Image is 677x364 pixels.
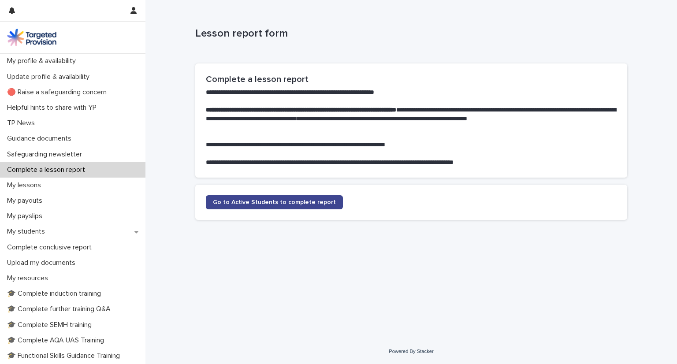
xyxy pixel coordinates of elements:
[206,74,617,85] h2: Complete a lesson report
[389,349,433,354] a: Powered By Stacker
[4,227,52,236] p: My students
[4,352,127,360] p: 🎓 Functional Skills Guidance Training
[4,321,99,329] p: 🎓 Complete SEMH training
[195,27,624,40] p: Lesson report form
[4,305,118,313] p: 🎓 Complete further training Q&A
[4,197,49,205] p: My payouts
[4,243,99,252] p: Complete conclusive report
[7,29,56,46] img: M5nRWzHhSzIhMunXDL62
[206,195,343,209] a: Go to Active Students to complete report
[4,212,49,220] p: My payslips
[4,57,83,65] p: My profile & availability
[4,274,55,282] p: My resources
[4,88,114,97] p: 🔴 Raise a safeguarding concern
[4,290,108,298] p: 🎓 Complete induction training
[4,166,92,174] p: Complete a lesson report
[4,336,111,345] p: 🎓 Complete AQA UAS Training
[213,199,336,205] span: Go to Active Students to complete report
[4,259,82,267] p: Upload my documents
[4,181,48,189] p: My lessons
[4,134,78,143] p: Guidance documents
[4,150,89,159] p: Safeguarding newsletter
[4,104,104,112] p: Helpful hints to share with YP
[4,73,97,81] p: Update profile & availability
[4,119,42,127] p: TP News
